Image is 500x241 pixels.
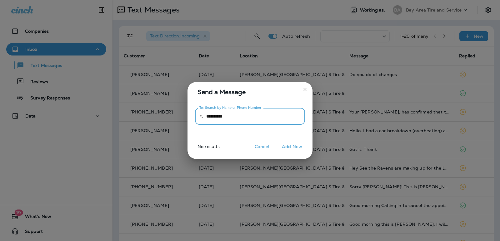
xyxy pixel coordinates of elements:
label: To: Search by Name or Phone Number [199,105,262,110]
button: Add New [279,142,305,152]
button: close [300,84,310,94]
p: No results [185,144,220,154]
span: Send a Message [197,87,305,97]
button: Cancel [250,142,274,152]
